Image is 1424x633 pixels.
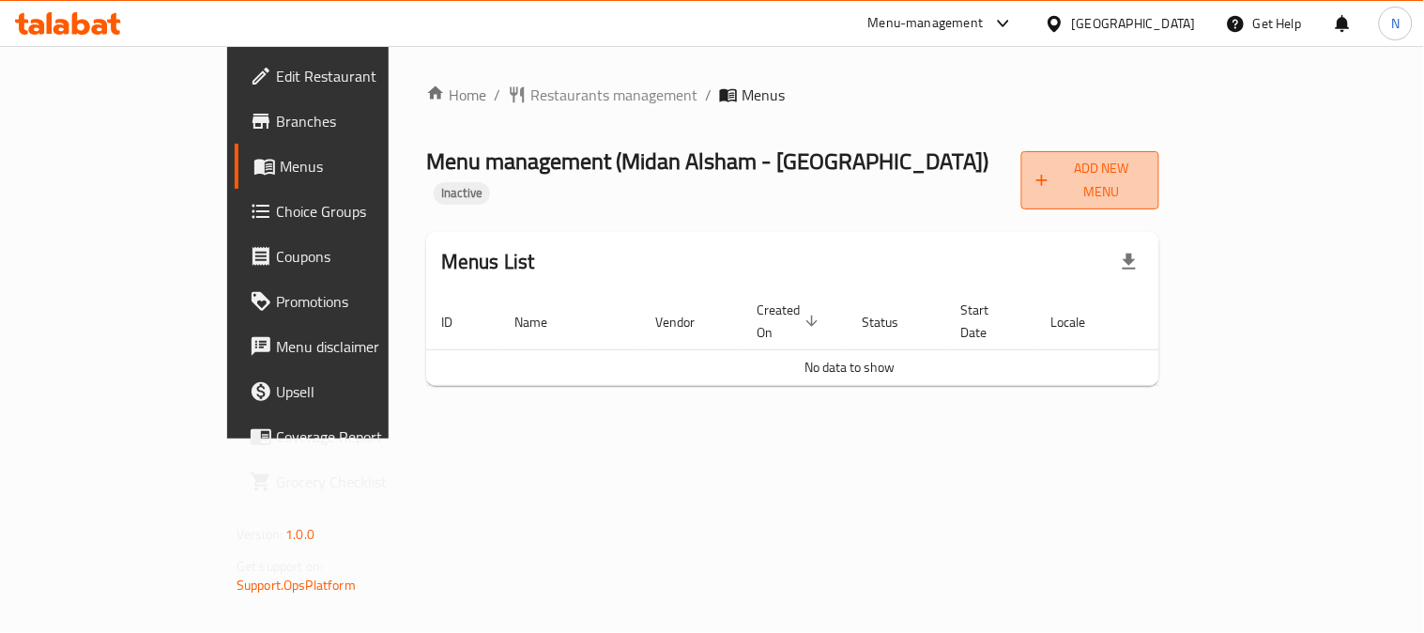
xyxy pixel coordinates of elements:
[235,414,465,459] a: Coverage Report
[276,245,450,268] span: Coupons
[655,311,719,333] span: Vendor
[235,54,465,99] a: Edit Restaurant
[1050,311,1110,333] span: Locale
[276,380,450,403] span: Upsell
[235,369,465,414] a: Upsell
[960,299,1013,344] span: Start Date
[235,279,465,324] a: Promotions
[1021,151,1159,209] button: Add New Menu
[276,290,450,313] span: Promotions
[742,84,785,106] span: Menus
[235,459,465,504] a: Grocery Checklist
[235,234,465,279] a: Coupons
[276,471,450,493] span: Grocery Checklist
[276,110,450,132] span: Branches
[530,84,697,106] span: Restaurants management
[235,99,465,144] a: Branches
[426,140,988,182] span: Menu management ( Midan Alsham - [GEOGRAPHIC_DATA] )
[276,425,450,448] span: Coverage Report
[705,84,712,106] li: /
[235,144,465,189] a: Menus
[235,324,465,369] a: Menu disclaimer
[235,189,465,234] a: Choice Groups
[426,84,1159,106] nav: breadcrumb
[868,12,984,35] div: Menu-management
[441,248,535,276] h2: Menus List
[426,293,1273,386] table: enhanced table
[514,311,572,333] span: Name
[757,299,824,344] span: Created On
[237,522,283,547] span: Version:
[508,84,697,106] a: Restaurants management
[237,554,323,579] span: Get support on:
[804,355,895,379] span: No data to show
[237,573,356,597] a: Support.OpsPlatform
[276,335,450,358] span: Menu disclaimer
[1107,239,1152,285] div: Export file
[1391,13,1400,34] span: N
[276,65,450,87] span: Edit Restaurant
[276,200,450,223] span: Choice Groups
[280,155,450,178] span: Menus
[285,522,314,547] span: 1.0.0
[1036,157,1144,204] span: Add New Menu
[494,84,500,106] li: /
[862,311,923,333] span: Status
[1132,293,1273,350] th: Actions
[441,311,477,333] span: ID
[1072,13,1196,34] div: [GEOGRAPHIC_DATA]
